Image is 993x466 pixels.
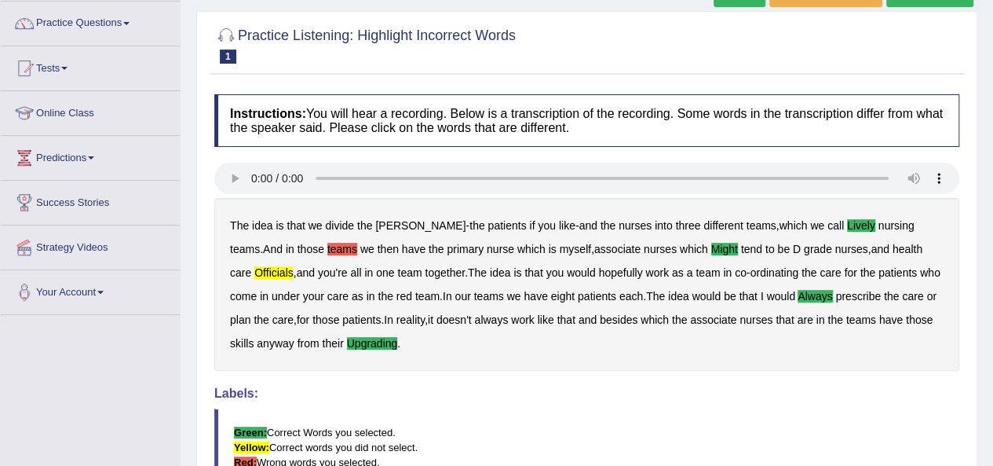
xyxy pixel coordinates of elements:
[798,290,832,303] b: always
[827,314,842,326] b: the
[655,219,673,232] b: into
[396,290,412,303] b: red
[860,266,875,279] b: the
[507,290,521,303] b: we
[741,243,762,255] b: tend
[827,219,844,232] b: call
[230,337,254,350] b: skills
[579,314,597,326] b: and
[318,266,348,279] b: you're
[276,219,283,232] b: is
[695,266,720,279] b: team
[750,266,799,279] b: ordinating
[254,266,294,279] b: officials
[214,387,959,401] h4: Labels:
[297,314,309,326] b: for
[490,266,510,279] b: idea
[350,266,361,279] b: all
[844,266,856,279] b: for
[594,243,641,255] b: associate
[578,290,616,303] b: patients
[1,2,180,41] a: Practice Questions
[777,243,790,255] b: be
[230,107,306,120] b: Instructions:
[560,243,591,255] b: myself
[761,290,764,303] b: I
[538,314,554,326] b: like
[646,290,665,303] b: The
[287,219,305,232] b: that
[567,266,596,279] b: would
[1,226,180,265] a: Strategy Videos
[926,290,936,303] b: or
[746,219,776,232] b: teams
[1,136,180,175] a: Predictions
[711,243,738,255] b: might
[672,266,684,279] b: as
[739,290,757,303] b: that
[468,266,487,279] b: The
[1,46,180,86] a: Tests
[428,314,433,326] b: it
[879,314,903,326] b: have
[847,219,875,232] b: lively
[272,314,294,326] b: care
[871,243,889,255] b: and
[601,219,615,232] b: the
[735,266,747,279] b: co
[1,270,180,310] a: Your Account
[308,219,323,232] b: we
[214,198,959,371] div: - - , . , , , . - . . , . , .
[364,266,373,279] b: in
[378,290,392,303] b: the
[513,266,521,279] b: is
[878,219,915,232] b: nursing
[668,290,688,303] b: idea
[298,243,324,255] b: those
[397,266,422,279] b: team
[286,243,294,255] b: in
[884,290,899,303] b: the
[878,266,917,279] b: patients
[816,314,825,326] b: in
[703,219,743,232] b: different
[230,266,251,279] b: care
[234,427,267,438] b: Green:
[559,219,575,232] b: like
[1,181,180,220] a: Success Stories
[920,266,940,279] b: who
[376,266,394,279] b: one
[598,266,642,279] b: hopefully
[230,290,257,303] b: come
[234,442,269,453] b: Yellow:
[360,243,374,255] b: we
[810,219,824,232] b: we
[443,290,452,303] b: In
[297,266,315,279] b: and
[551,290,575,303] b: eight
[384,314,393,326] b: In
[835,290,881,303] b: prescribe
[557,314,575,326] b: that
[230,314,250,326] b: plan
[687,266,693,279] b: a
[327,243,357,255] b: teams
[517,243,546,255] b: which
[538,219,556,232] b: you
[375,219,465,232] b: [PERSON_NAME]
[579,219,597,232] b: and
[455,290,470,303] b: our
[312,314,339,326] b: those
[739,314,772,326] b: nurses
[254,314,268,326] b: the
[429,243,444,255] b: the
[214,94,959,147] h4: You will hear a recording. Below is a transcription of the recording. Some words in the transcrip...
[298,337,319,350] b: from
[272,290,300,303] b: under
[1,91,180,130] a: Online Class
[641,314,669,326] b: which
[672,314,687,326] b: the
[797,314,812,326] b: are
[801,266,816,279] b: the
[447,243,484,255] b: primary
